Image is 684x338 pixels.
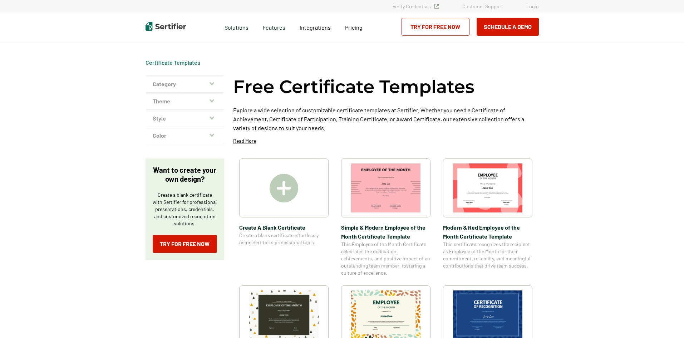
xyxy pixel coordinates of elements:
[263,22,285,31] span: Features
[270,174,298,202] img: Create A Blank Certificate
[233,75,474,98] h1: Free Certificate Templates
[443,223,532,241] span: Modern & Red Employee of the Month Certificate Template
[146,59,200,66] a: Certificate Templates
[233,106,539,132] p: Explore a wide selection of customizable certificate templates at Sertifier. Whether you need a C...
[453,163,522,212] img: Modern & Red Employee of the Month Certificate Template
[526,3,539,9] a: Login
[239,232,329,246] span: Create a blank certificate effortlessly using Sertifier’s professional tools.
[393,3,439,9] a: Verify Credentials
[153,235,217,253] a: Try for Free Now
[239,223,329,232] span: Create A Blank Certificate
[434,4,439,9] img: Verified
[225,22,248,31] span: Solutions
[351,163,420,212] img: Simple & Modern Employee of the Month Certificate Template
[146,59,200,66] div: Breadcrumb
[233,137,256,144] p: Read More
[300,24,331,31] span: Integrations
[341,241,430,276] span: This Employee of the Month Certificate celebrates the dedication, achievements, and positive impa...
[341,223,430,241] span: Simple & Modern Employee of the Month Certificate Template
[146,75,224,93] button: Category
[443,158,532,276] a: Modern & Red Employee of the Month Certificate TemplateModern & Red Employee of the Month Certifi...
[146,127,224,144] button: Color
[443,241,532,269] span: This certificate recognizes the recipient as Employee of the Month for their commitment, reliabil...
[345,24,363,31] span: Pricing
[341,158,430,276] a: Simple & Modern Employee of the Month Certificate TemplateSimple & Modern Employee of the Month C...
[402,18,469,36] a: Try for Free Now
[146,22,186,31] img: Sertifier | Digital Credentialing Platform
[462,3,503,9] a: Customer Support
[146,110,224,127] button: Style
[153,166,217,183] p: Want to create your own design?
[345,22,363,31] a: Pricing
[300,22,331,31] a: Integrations
[153,191,217,227] p: Create a blank certificate with Sertifier for professional presentations, credentials, and custom...
[146,93,224,110] button: Theme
